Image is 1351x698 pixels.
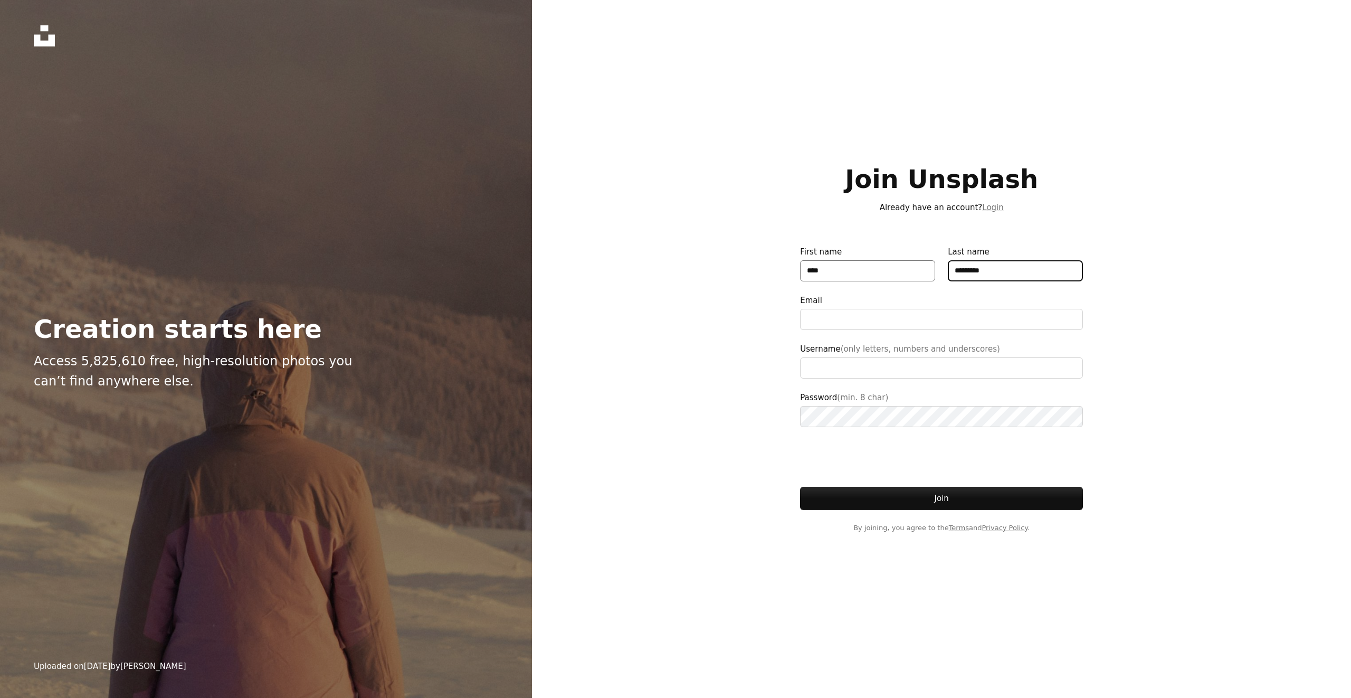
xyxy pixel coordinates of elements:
p: Already have an account? [800,201,1083,214]
input: Last name [948,260,1083,281]
p: Access 5,825,610 free, high-resolution photos you can’t find anywhere else. [34,351,356,392]
a: Terms [949,524,969,532]
label: Last name [948,246,1083,281]
div: Uploaded on by [PERSON_NAME] [34,660,186,673]
label: First name [800,246,935,281]
input: First name [800,260,935,281]
span: By joining, you agree to the and . [800,523,1083,533]
a: Privacy Policy [982,524,1027,532]
button: Join [800,487,1083,510]
input: Username(only letters, numbers and underscores) [800,357,1083,379]
time: February 20, 2025 at 5:40:00 AM GMT+5:30 [84,662,111,671]
label: Username [800,343,1083,379]
input: Password(min. 8 char) [800,406,1083,427]
h1: Join Unsplash [800,165,1083,193]
a: Login [982,203,1003,212]
span: (min. 8 char) [837,393,888,402]
h2: Creation starts here [34,315,356,343]
label: Password [800,391,1083,427]
input: Email [800,309,1083,330]
label: Email [800,294,1083,330]
a: Home — Unsplash [34,25,55,46]
span: (only letters, numbers and underscores) [841,344,1000,354]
